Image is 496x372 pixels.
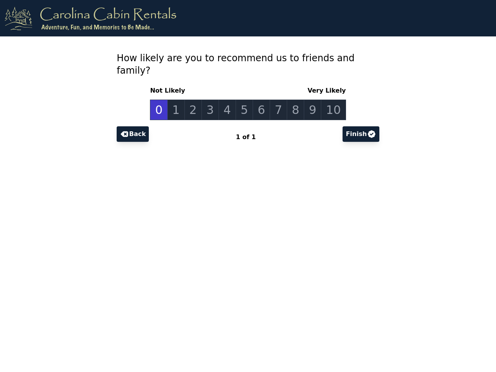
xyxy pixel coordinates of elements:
a: 0 [150,100,167,120]
span: Not Likely [150,86,188,95]
a: 1 [167,100,185,120]
button: Back [117,126,149,142]
a: 6 [253,100,270,120]
span: 1 of 1 [236,133,256,141]
a: 4 [219,100,236,120]
a: 5 [236,100,253,120]
button: Finish [343,126,379,142]
span: How likely are you to recommend us to friends and family? [117,53,355,76]
a: 7 [270,100,287,120]
span: Very Likely [305,86,346,95]
img: logo.png [5,6,176,30]
a: 2 [184,100,202,120]
a: 10 [321,100,346,120]
a: 3 [201,100,219,120]
a: 9 [304,100,321,120]
a: 8 [287,100,304,120]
